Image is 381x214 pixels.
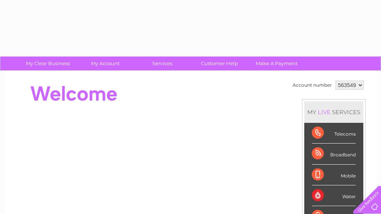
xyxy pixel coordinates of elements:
div: Telecoms [312,123,356,144]
div: Mobile [312,165,356,185]
div: Water [312,185,356,206]
a: My Clear Business [17,57,79,70]
a: Customer Help [188,57,250,70]
td: Account number [291,79,334,92]
a: Services [131,57,193,70]
div: MY SERVICES [304,101,363,123]
a: Make A Payment [246,57,308,70]
div: LIVE [316,109,332,116]
div: Broadband [312,144,356,164]
a: My Account [74,57,136,70]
